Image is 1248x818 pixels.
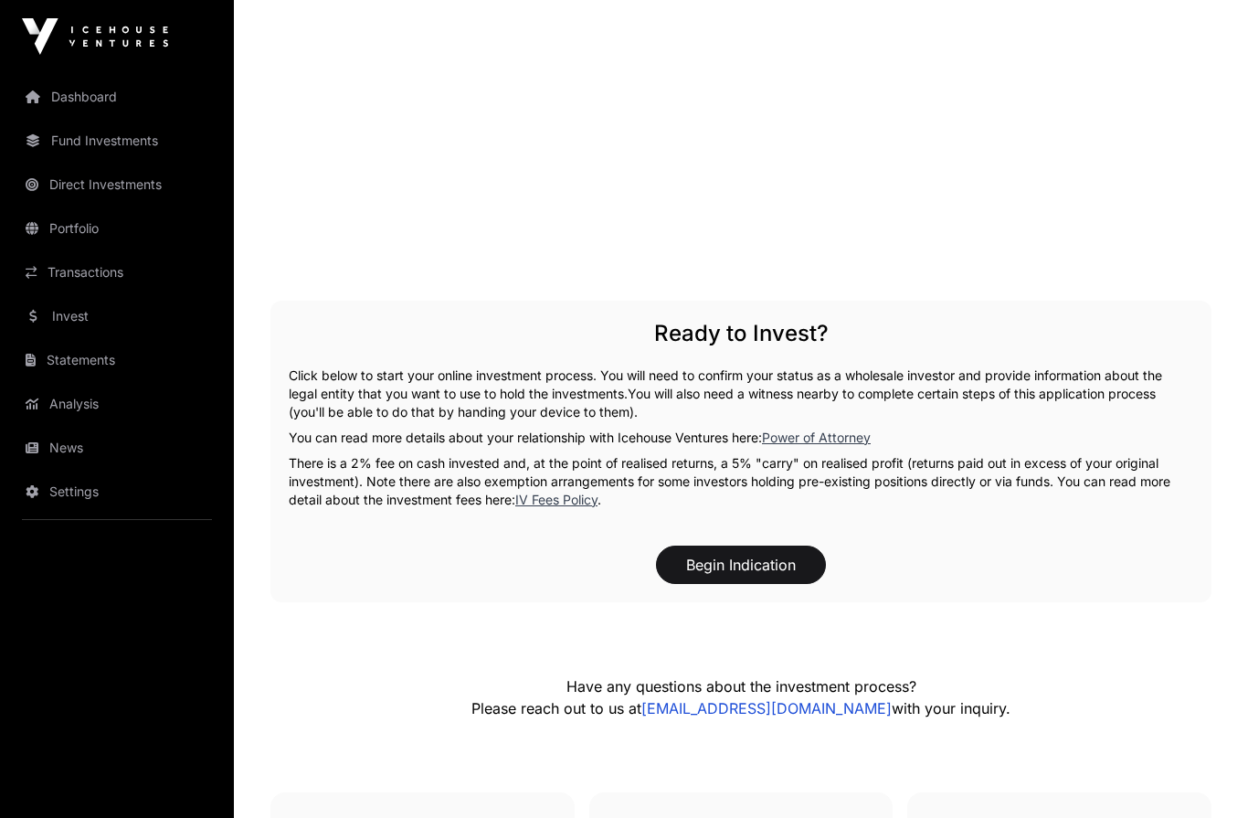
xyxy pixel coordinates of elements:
a: News [15,428,219,468]
a: Fund Investments [15,121,219,161]
a: Direct Investments [15,165,219,205]
a: [EMAIL_ADDRESS][DOMAIN_NAME] [641,699,892,717]
h2: Ready to Invest? [289,319,1193,348]
img: Icehouse Ventures Logo [22,18,168,55]
span: You will also need a witness nearby to complete certain steps of this application process (you'll... [289,386,1156,420]
a: Dashboard [15,77,219,117]
p: There is a 2% fee on cash invested and, at the point of realised returns, a 5% "carry" on realise... [289,454,1193,509]
a: Settings [15,472,219,512]
a: Invest [15,296,219,336]
a: Power of Attorney [762,430,871,445]
a: Portfolio [15,208,219,249]
p: Click below to start your online investment process. You will need to confirm your status as a wh... [289,367,1193,421]
a: Statements [15,340,219,380]
iframe: Chat Widget [1157,730,1248,818]
a: Analysis [15,384,219,424]
p: You can read more details about your relationship with Icehouse Ventures here: [289,429,1193,447]
a: IV Fees Policy [515,492,598,507]
button: Begin Indication [656,546,826,584]
a: Transactions [15,252,219,292]
p: Have any questions about the investment process? Please reach out to us at with your inquiry. [388,675,1095,719]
